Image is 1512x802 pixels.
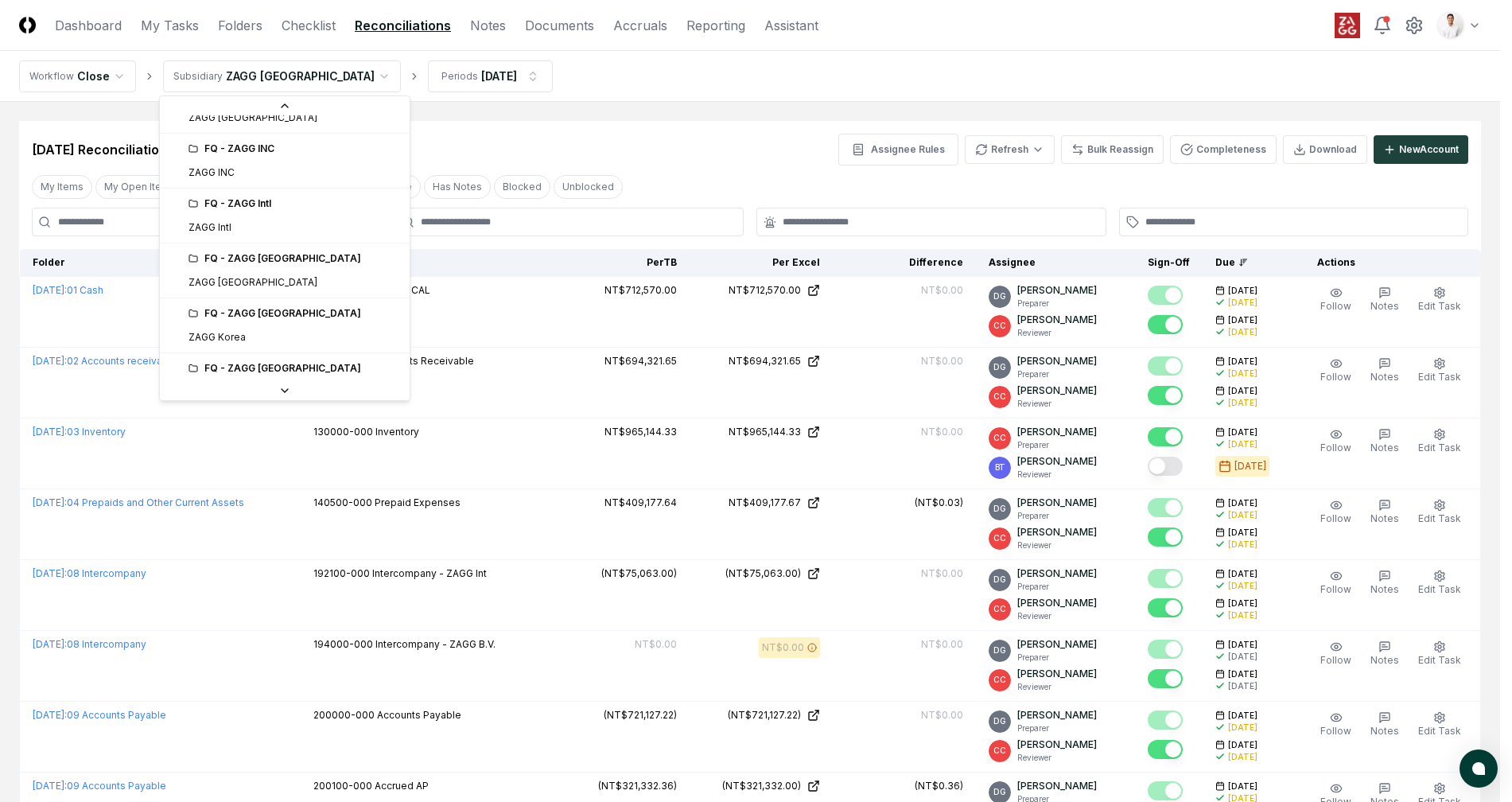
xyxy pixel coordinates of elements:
div: FQ - ZAGG INC [189,142,400,156]
div: ZAGG Korea [189,330,246,345]
div: ZAGG INC [189,165,235,180]
div: FQ - ZAGG [GEOGRAPHIC_DATA] [189,361,400,376]
div: FQ - ZAGG [GEOGRAPHIC_DATA] [189,251,400,266]
div: FQ - ZAGG Intl [189,197,400,211]
div: ZAGG Intl [189,220,231,235]
div: FQ - ZAGG [GEOGRAPHIC_DATA] [189,306,400,321]
div: ZAGG [GEOGRAPHIC_DATA] [189,275,317,290]
div: ZAGG [GEOGRAPHIC_DATA] [189,111,317,125]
